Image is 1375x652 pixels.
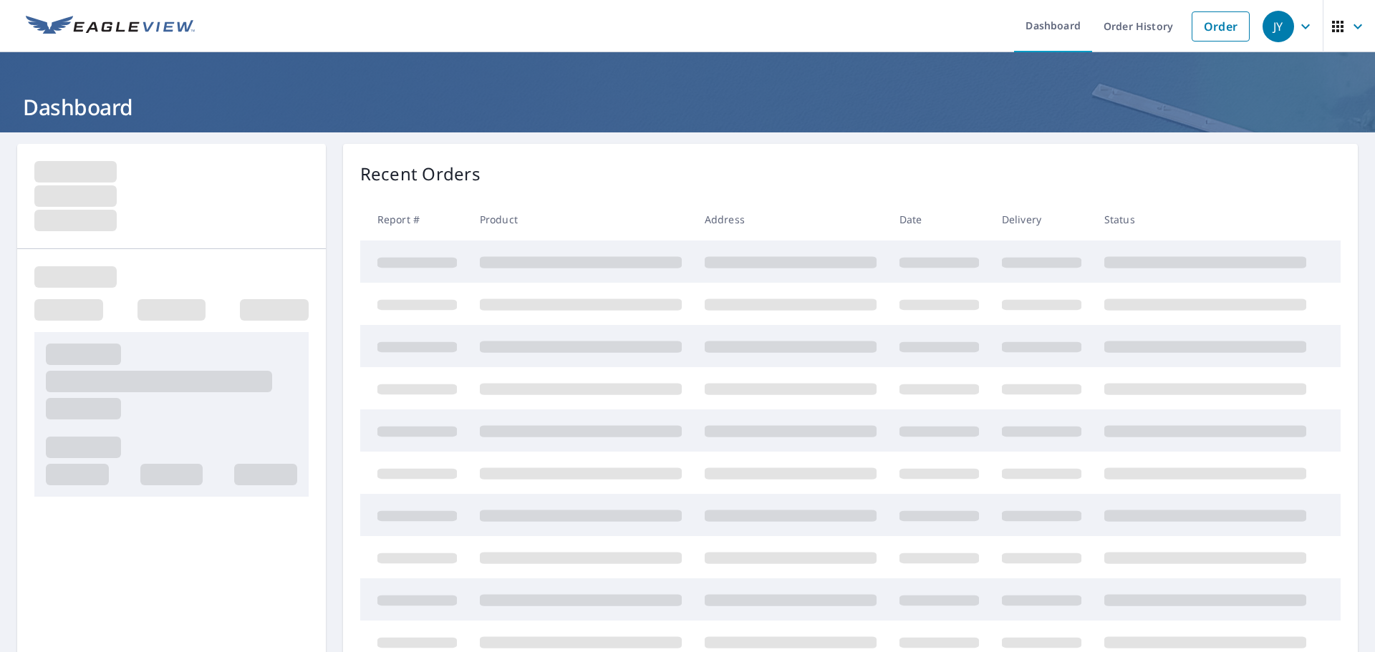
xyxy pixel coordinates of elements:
[693,198,888,240] th: Address
[468,198,693,240] th: Product
[888,198,990,240] th: Date
[990,198,1093,240] th: Delivery
[17,92,1358,122] h1: Dashboard
[26,16,195,37] img: EV Logo
[360,161,481,187] p: Recent Orders
[1093,198,1318,240] th: Status
[1192,11,1250,42] a: Order
[1263,11,1294,42] div: JY
[360,198,468,240] th: Report #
